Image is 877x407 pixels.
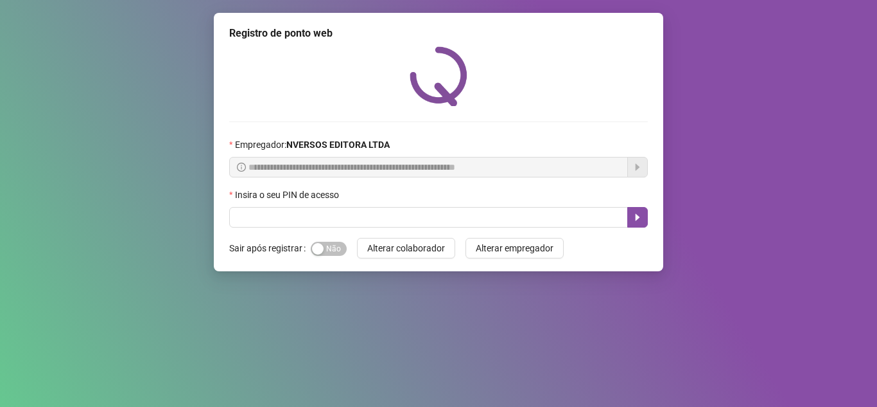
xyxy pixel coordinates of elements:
span: Alterar empregador [476,241,553,255]
button: Alterar empregador [465,238,564,258]
img: QRPoint [410,46,467,106]
span: caret-right [632,212,643,222]
strong: NVERSOS EDITORA LTDA [286,140,390,150]
span: Alterar colaborador [367,241,445,255]
div: Registro de ponto web [229,26,648,41]
button: Alterar colaborador [357,238,455,258]
label: Insira o seu PIN de acesso [229,188,347,202]
span: Empregador : [235,138,390,152]
label: Sair após registrar [229,238,311,258]
span: info-circle [237,163,246,172]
